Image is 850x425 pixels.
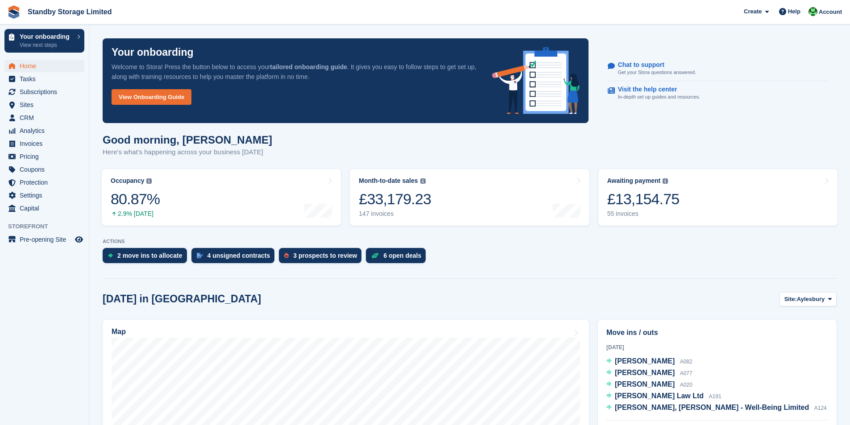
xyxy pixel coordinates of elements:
p: Chat to support [618,61,689,69]
span: Help [788,7,800,16]
span: A077 [680,370,692,376]
p: View next steps [20,41,73,49]
a: View Onboarding Guide [112,89,191,105]
p: Your onboarding [20,33,73,40]
a: [PERSON_NAME] A020 [606,379,692,391]
a: menu [4,163,84,176]
div: 6 open deals [383,252,421,259]
a: menu [4,73,84,85]
span: Protection [20,176,73,189]
a: menu [4,86,84,98]
span: Aylesbury [797,295,825,304]
div: £33,179.23 [359,190,431,208]
h1: Good morning, [PERSON_NAME] [103,134,272,146]
img: onboarding-info-6c161a55d2c0e0a8cae90662b2fe09162a5109e8cc188191df67fb4f79e88e88.svg [492,47,580,114]
img: contract_signature_icon-13c848040528278c33f63329250d36e43548de30e8caae1d1a13099fd9432cc5.svg [197,253,203,258]
a: 6 open deals [366,248,430,268]
span: [PERSON_NAME] Law Ltd [615,392,704,400]
span: A124 [814,405,827,411]
span: Sites [20,99,73,111]
span: [PERSON_NAME] [615,357,675,365]
div: 80.87% [111,190,160,208]
span: CRM [20,111,73,124]
a: 2 move ins to allocate [103,248,191,268]
span: Analytics [20,124,73,137]
div: 147 invoices [359,210,431,218]
span: Coupons [20,163,73,176]
span: Storefront [8,222,89,231]
a: menu [4,150,84,163]
p: ACTIONS [103,239,837,244]
a: Preview store [74,234,84,245]
img: icon-info-grey-7440780725fd019a000dd9b08b2336e03edf1995a4989e88bcd33f0948082b44.svg [663,178,668,184]
div: Month-to-date sales [359,177,418,185]
a: menu [4,189,84,202]
a: menu [4,233,84,246]
strong: tailored onboarding guide [270,63,347,70]
a: [PERSON_NAME] A077 [606,367,692,379]
span: Pricing [20,150,73,163]
a: menu [4,60,84,72]
span: A191 [709,393,721,400]
a: menu [4,137,84,150]
span: A020 [680,382,692,388]
img: prospect-51fa495bee0391a8d652442698ab0144808aea92771e9ea1ae160a38d050c398.svg [284,253,289,258]
span: A082 [680,359,692,365]
a: [PERSON_NAME] Law Ltd A191 [606,391,721,402]
div: 4 unsigned contracts [207,252,270,259]
h2: Map [112,328,126,336]
a: menu [4,202,84,215]
p: Get your Stora questions answered. [618,69,696,76]
p: In-depth set up guides and resources. [618,93,701,101]
img: move_ins_to_allocate_icon-fdf77a2bb77ea45bf5b3d319d69a93e2d87916cf1d5bf7949dd705db3b84f3ca.svg [108,253,113,258]
button: Site: Aylesbury [780,292,837,307]
span: Subscriptions [20,86,73,98]
h2: [DATE] in [GEOGRAPHIC_DATA] [103,293,261,305]
div: 3 prospects to review [293,252,357,259]
a: 4 unsigned contracts [191,248,279,268]
a: 3 prospects to review [279,248,366,268]
span: Settings [20,189,73,202]
div: 2.9% [DATE] [111,210,160,218]
span: Invoices [20,137,73,150]
h2: Move ins / outs [606,327,828,338]
span: [PERSON_NAME], [PERSON_NAME] - Well-Being Limited [615,404,809,411]
div: 2 move ins to allocate [117,252,182,259]
div: £13,154.75 [607,190,680,208]
a: Occupancy 80.87% 2.9% [DATE] [102,169,341,226]
img: deal-1b604bf984904fb50ccaf53a9ad4b4a5d6e5aea283cecdc64d6e3604feb123c2.svg [371,252,379,259]
p: Welcome to Stora! Press the button below to access your . It gives you easy to follow steps to ge... [112,62,478,82]
span: Account [819,8,842,17]
a: menu [4,176,84,189]
span: [PERSON_NAME] [615,369,675,376]
a: Month-to-date sales £33,179.23 147 invoices [350,169,589,226]
span: [PERSON_NAME] [615,380,675,388]
a: Standby Storage Limited [24,4,115,19]
img: icon-info-grey-7440780725fd019a000dd9b08b2336e03edf1995a4989e88bcd33f0948082b44.svg [146,178,152,184]
p: Visit the help center [618,86,693,93]
div: Awaiting payment [607,177,661,185]
span: Create [744,7,762,16]
img: icon-info-grey-7440780725fd019a000dd9b08b2336e03edf1995a4989e88bcd33f0948082b44.svg [420,178,426,184]
span: Pre-opening Site [20,233,73,246]
div: Occupancy [111,177,144,185]
div: [DATE] [606,343,828,351]
a: Awaiting payment £13,154.75 55 invoices [598,169,838,226]
a: menu [4,99,84,111]
img: stora-icon-8386f47178a22dfd0bd8f6a31ec36ba5ce8667c1dd55bd0f319d3a0aa187defe.svg [7,5,21,19]
span: Capital [20,202,73,215]
span: Home [20,60,73,72]
a: Chat to support Get your Stora questions answered. [608,57,828,81]
span: Tasks [20,73,73,85]
div: 55 invoices [607,210,680,218]
a: [PERSON_NAME], [PERSON_NAME] - Well-Being Limited A124 [606,402,827,414]
p: Your onboarding [112,47,194,58]
a: Visit the help center In-depth set up guides and resources. [608,81,828,105]
a: [PERSON_NAME] A082 [606,356,692,367]
a: menu [4,124,84,137]
span: Site: [784,295,797,304]
a: menu [4,111,84,124]
img: Michael Walker [809,7,817,16]
a: Your onboarding View next steps [4,29,84,53]
p: Here's what's happening across your business [DATE] [103,147,272,157]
